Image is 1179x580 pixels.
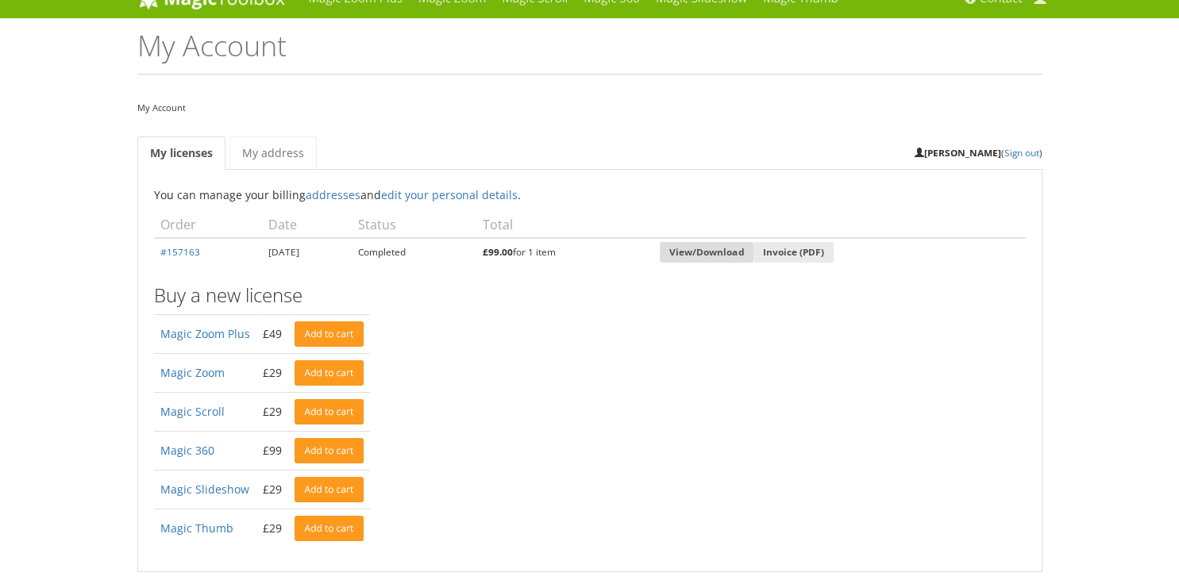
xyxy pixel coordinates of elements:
a: Add to cart [295,360,364,386]
td: for 1 item [476,238,653,267]
h1: My Account [137,30,1042,75]
a: Add to cart [295,477,364,502]
span: Order [160,216,196,233]
td: £99 [256,431,288,470]
span: £ [483,245,488,258]
td: Completed [352,238,476,267]
a: My address [229,136,317,170]
a: addresses [306,187,360,202]
a: Magic Zoom Plus [160,326,250,341]
h3: Buy a new license [154,285,1026,305]
a: My licenses [137,136,225,170]
bdi: 99.00 [483,245,513,258]
a: Add to cart [295,321,364,347]
a: Add to cart [295,399,364,424]
a: Magic Zoom [160,365,225,380]
td: £29 [256,509,288,547]
a: #157163 [160,245,200,258]
span: Total [483,216,513,233]
a: Magic 360 [160,443,214,458]
time: [DATE] [268,245,299,258]
td: £29 [256,353,288,392]
a: Add to cart [295,516,364,541]
a: Invoice (PDF) [753,242,834,263]
a: edit your personal details [381,187,518,202]
small: ( ) [915,146,1042,159]
a: Magic Slideshow [160,482,249,497]
td: £29 [256,470,288,509]
span: Status [358,216,396,233]
nav: My Account [137,98,1042,117]
a: Add to cart [295,438,364,463]
a: Magic Scroll [160,404,225,419]
td: £49 [256,314,288,353]
strong: [PERSON_NAME] [915,146,1001,159]
td: £29 [256,392,288,431]
a: View/Download [660,242,753,263]
span: Date [268,216,297,233]
p: You can manage your billing and . [154,186,1026,204]
a: Sign out [1004,146,1039,159]
a: Magic Thumb [160,520,233,536]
